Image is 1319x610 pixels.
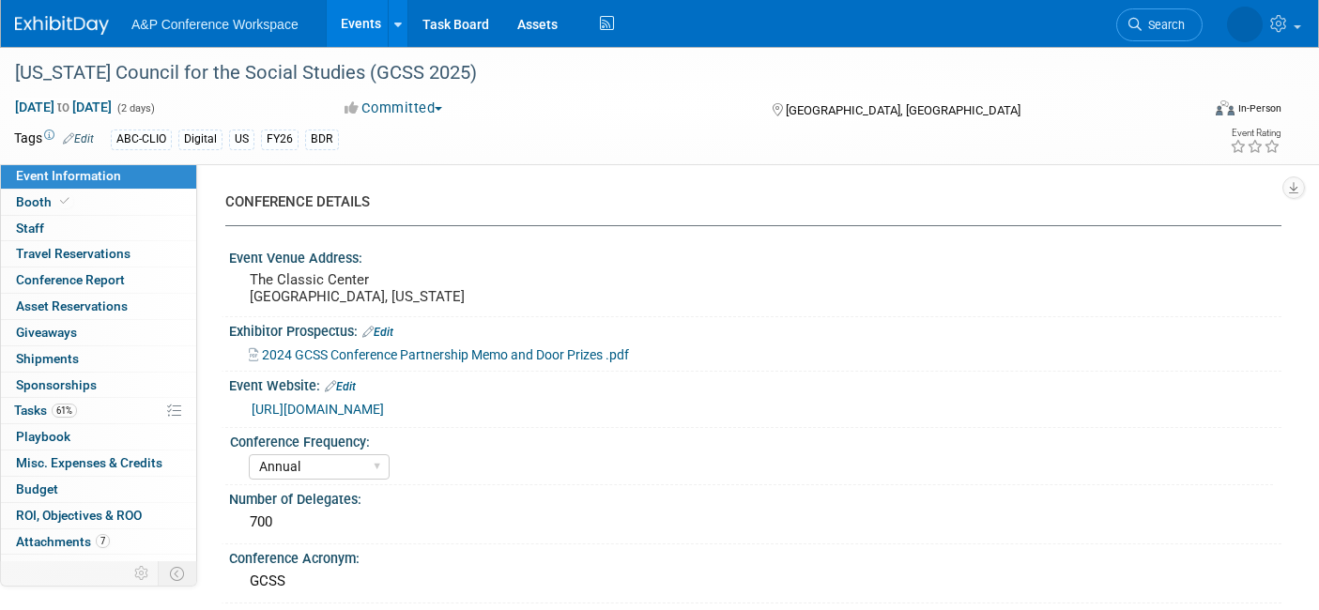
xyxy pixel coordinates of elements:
span: 61% [52,404,77,418]
a: Attachments7 [1,529,196,555]
div: GCSS [243,567,1267,596]
div: 700 [243,508,1267,537]
img: Format-Inperson.png [1216,100,1235,115]
a: [URL][DOMAIN_NAME] [252,402,384,417]
span: Event Information [16,168,121,183]
a: Edit [325,380,356,393]
button: Committed [338,99,450,118]
div: ABC-CLIO [111,130,172,149]
span: (2 days) [115,102,155,114]
a: Booth [1,190,196,215]
div: Event Rating [1230,129,1281,138]
div: Event Venue Address: [229,244,1281,267]
div: US [229,130,254,149]
span: Travel Reservations [16,246,130,261]
span: [DATE] [DATE] [14,99,113,115]
a: Edit [63,132,94,145]
span: Attachments [16,534,110,549]
img: ExhibitDay [15,16,109,35]
span: Playbook [16,429,70,444]
td: Toggle Event Tabs [159,561,197,586]
span: Giveaways [16,325,77,340]
span: more [12,559,42,574]
div: FY26 [261,130,299,149]
span: Staff [16,221,44,236]
span: 7 [96,534,110,548]
span: Conference Report [16,272,125,287]
span: Misc. Expenses & Credits [16,455,162,470]
a: Giveaways [1,320,196,345]
a: Sponsorships [1,373,196,398]
a: Budget [1,477,196,502]
div: Number of Delegates: [229,485,1281,509]
a: Travel Reservations [1,241,196,267]
a: 2024 GCSS Conference Partnership Memo and Door Prizes .pdf [249,347,629,362]
a: Asset Reservations [1,294,196,319]
a: more [1,555,196,580]
a: Shipments [1,346,196,372]
a: Edit [362,326,393,339]
a: Playbook [1,424,196,450]
pre: The Classic Center [GEOGRAPHIC_DATA], [US_STATE] [250,271,647,305]
div: [US_STATE] Council for the Social Studies (GCSS 2025) [8,56,1173,90]
a: ROI, Objectives & ROO [1,503,196,528]
td: Tags [14,129,94,150]
span: to [54,99,72,114]
span: A&P Conference Workspace [131,17,299,32]
span: Tasks [14,403,77,418]
img: Anne Weston [1227,7,1263,42]
span: ROI, Objectives & ROO [16,508,142,523]
a: Staff [1,216,196,241]
span: Budget [16,481,58,496]
a: Misc. Expenses & Credits [1,450,196,476]
div: BDR [305,130,339,149]
span: Booth [16,194,73,209]
div: Conference Acronym: [229,544,1281,568]
a: Event Information [1,163,196,189]
span: Sponsorships [16,377,97,392]
span: Asset Reservations [16,298,128,313]
div: CONFERENCE DETAILS [225,192,1267,212]
span: Search [1142,18,1185,32]
a: Search [1116,8,1203,41]
td: Personalize Event Tab Strip [126,561,159,586]
div: In-Person [1237,101,1281,115]
div: Digital [178,130,222,149]
span: Shipments [16,351,79,366]
a: Tasks61% [1,398,196,423]
span: 2024 GCSS Conference Partnership Memo and Door Prizes .pdf [262,347,629,362]
a: Conference Report [1,267,196,293]
div: Exhibitor Prospectus: [229,317,1281,342]
span: [GEOGRAPHIC_DATA], [GEOGRAPHIC_DATA] [786,103,1020,117]
div: Conference Frequency: [230,428,1273,451]
i: Booth reservation complete [60,196,69,206]
div: Event Format [1094,98,1281,126]
div: Event Website: [229,372,1281,396]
